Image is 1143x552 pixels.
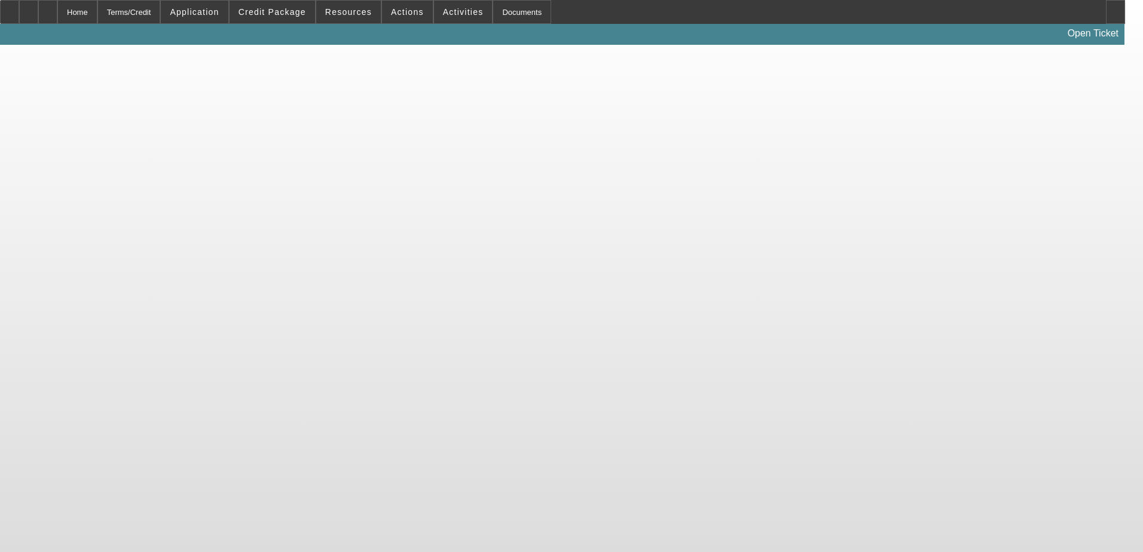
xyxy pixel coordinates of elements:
a: Open Ticket [1063,23,1123,44]
span: Activities [443,7,484,17]
button: Activities [434,1,493,23]
span: Application [170,7,219,17]
span: Credit Package [239,7,306,17]
button: Credit Package [230,1,315,23]
span: Resources [325,7,372,17]
button: Application [161,1,228,23]
button: Actions [382,1,433,23]
span: Actions [391,7,424,17]
button: Resources [316,1,381,23]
